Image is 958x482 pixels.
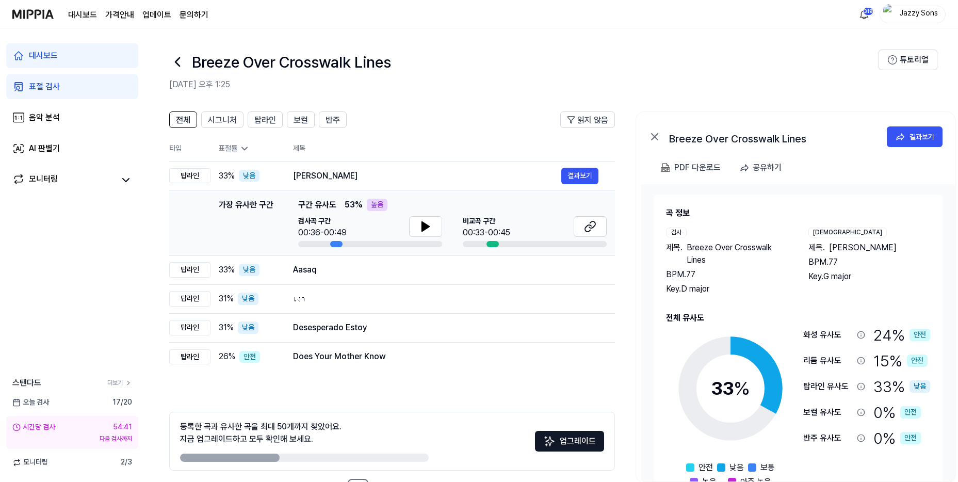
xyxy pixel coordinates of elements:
div: 탑라인 [169,320,210,335]
th: 제목 [293,136,615,161]
div: 모니터링 [29,173,58,187]
span: 보통 [760,461,775,474]
div: [DEMOGRAPHIC_DATA] [808,228,887,237]
div: 안전 [910,329,930,341]
div: 탑라인 유사도 [803,380,853,393]
div: 낮음 [238,322,258,334]
div: 안전 [907,355,928,367]
span: 탑라인 [254,114,276,126]
div: 탑라인 [169,349,210,365]
div: 15 % [873,350,928,372]
div: 00:33-00:45 [463,227,510,239]
div: เงา [293,293,598,305]
button: 탑라인 [248,111,283,128]
span: [PERSON_NAME] [829,242,897,254]
button: 튜토리얼 [879,50,937,70]
button: profileJazzy Sons [880,6,946,23]
div: 높음 [367,199,387,211]
div: 낮음 [239,170,259,182]
div: 대시보드 [29,50,58,62]
span: 시그니처 [208,114,237,126]
div: 표절 검사 [29,81,60,93]
span: 반주 [326,114,340,126]
div: Breeze Over Crosswalk Lines [669,131,875,143]
h2: [DATE] 오후 1:25 [169,78,879,91]
div: 안전 [239,351,260,363]
div: 시간당 검사 [12,422,55,432]
span: 33 % [219,170,235,182]
div: AI 판별기 [29,142,60,155]
span: 비교곡 구간 [463,216,510,227]
h1: Breeze Over Crosswalk Lines [192,51,391,73]
div: 음악 분석 [29,111,60,124]
div: 공유하기 [753,161,782,174]
button: 결과보기 [561,168,598,184]
div: 319 [863,7,873,15]
div: 화성 유사도 [803,329,853,341]
button: 가격안내 [105,9,134,21]
a: 대시보드 [68,9,97,21]
span: 스탠다드 [12,377,41,389]
span: 검사곡 구간 [298,216,347,227]
span: 보컬 [294,114,308,126]
div: 표절률 [219,143,277,154]
span: 31 % [219,293,234,305]
img: 알림 [858,8,870,21]
button: 업그레이드 [535,431,604,452]
div: 낮음 [910,380,930,393]
button: 보컬 [287,111,315,128]
div: Aasaq [293,264,598,276]
span: % [734,377,750,399]
div: 24 % [873,324,930,346]
span: 31 % [219,322,234,334]
div: 탑라인 [169,262,210,278]
a: 업데이트 [142,9,171,21]
div: 반주 유사도 [803,432,853,444]
a: 모니터링 [12,173,116,187]
div: 탑라인 [169,168,210,184]
div: Key. D major [666,283,788,295]
button: 공유하기 [735,157,790,178]
div: 0 % [873,427,921,449]
button: 읽지 않음 [560,111,615,128]
div: 안전 [900,432,921,444]
div: 33 [711,375,750,403]
div: 등록한 곡과 유사한 곡을 최대 50개까지 찾았어요. 지금 업그레이드하고 모두 확인해 보세요. [180,421,342,445]
div: 00:36-00:49 [298,227,347,239]
span: 17 / 20 [112,397,132,408]
img: Sparkles [543,435,556,447]
span: 26 % [219,350,235,363]
div: 다음 검사까지 [12,435,132,443]
a: 대시보드 [6,43,138,68]
img: PDF Download [661,163,670,172]
span: 모니터링 [12,457,48,468]
span: 오늘 검사 [12,397,49,408]
div: PDF 다운로드 [674,161,721,174]
img: profile [883,4,896,25]
span: 제목 . [666,242,683,266]
div: 검사 [666,228,687,237]
div: 보컬 유사도 [803,406,853,419]
div: BPM. 77 [666,268,788,281]
div: Jazzy Sons [899,8,939,20]
div: 리듬 유사도 [803,355,853,367]
span: 안전 [699,461,713,474]
div: Key. G major [808,270,930,283]
div: Desesperado Estoy [293,322,598,334]
h2: 곡 정보 [666,207,930,219]
div: [PERSON_NAME] [293,170,561,182]
div: 0 % [873,401,921,423]
span: 제목 . [808,242,825,254]
span: 전체 [176,114,190,126]
span: Breeze Over Crosswalk Lines [687,242,788,266]
div: 33 % [873,376,930,397]
button: PDF 다운로드 [659,157,723,178]
th: 타입 [169,136,210,162]
h2: 전체 유사도 [666,312,930,324]
button: 결과보기 [887,126,943,147]
a: 더보기 [107,379,132,388]
a: 음악 분석 [6,105,138,130]
button: 전체 [169,111,197,128]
